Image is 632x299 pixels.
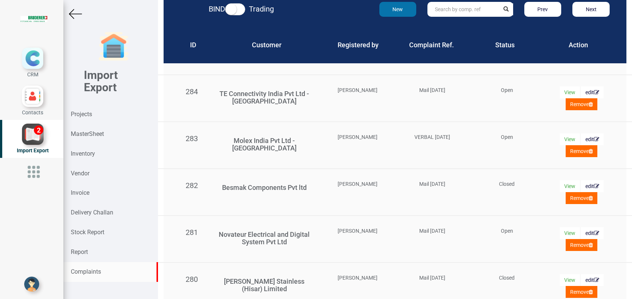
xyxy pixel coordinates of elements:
[524,2,562,17] button: Prev
[71,268,101,275] strong: Complaints
[214,90,315,105] h4: TE Connectivity India Pvt Ltd - [GEOGRAPHIC_DATA]
[566,145,597,157] button: Remove
[22,109,43,115] span: Contacts
[560,133,580,145] button: View
[566,98,597,110] button: Remove
[470,227,544,235] div: Open
[327,41,389,49] h4: Registered by
[249,4,274,13] strong: Trading
[71,130,104,137] strong: MasterSheet
[474,41,536,49] h4: Status
[560,274,580,286] button: View
[214,137,315,152] h4: Molex India Pvt Ltd - [GEOGRAPHIC_DATA]
[566,286,597,298] button: Remove
[566,192,597,204] button: Remove
[71,248,88,255] strong: Report
[395,274,470,281] div: Mail [DATE]
[401,41,463,49] h4: Complaint Ref.
[470,180,544,188] div: Closed
[560,86,580,98] button: View
[581,180,604,192] button: edit
[180,41,206,49] h4: ID
[320,227,395,235] div: [PERSON_NAME]
[581,133,604,145] button: edit
[581,86,604,98] button: edit
[470,133,544,141] div: Open
[395,133,470,141] div: VERBAL [DATE]
[186,134,198,143] span: 283
[560,227,580,239] button: View
[427,2,499,17] input: Search by comp. ref
[217,41,316,49] h4: Customer
[186,275,198,284] span: 280
[17,147,49,153] span: Import Export
[547,41,610,49] h4: Action
[186,181,198,190] span: 282
[320,274,395,281] div: [PERSON_NAME]
[99,32,129,61] img: garage-closed.png
[470,274,544,281] div: Closed
[84,69,118,94] b: Import Export
[71,170,89,177] strong: Vendor
[572,2,610,17] button: Next
[214,278,315,293] h4: [PERSON_NAME] Stainless (Hisar) Limited
[470,86,544,94] div: Open
[71,229,104,236] strong: Stock Report
[27,71,38,77] span: CRM
[214,231,315,246] h4: Novateur Electrical and Digital System Pvt Ltd
[581,227,604,239] button: edit
[560,180,580,192] button: View
[71,150,95,157] strong: Inventory
[186,228,198,237] span: 281
[214,184,315,191] h4: Besmak Components Pvt ltd
[71,209,113,216] strong: Delivery Challan
[395,180,470,188] div: Mail [DATE]
[395,86,470,94] div: Mail [DATE]
[320,86,395,94] div: [PERSON_NAME]
[186,87,198,96] span: 284
[320,180,395,188] div: [PERSON_NAME]
[320,133,395,141] div: [PERSON_NAME]
[71,111,92,118] strong: Projects
[209,4,225,13] strong: BIND
[71,189,89,196] strong: Invoice
[581,274,604,286] button: edit
[379,2,417,17] button: New
[34,125,43,135] div: 2
[566,239,597,251] button: Remove
[395,227,470,235] div: Mail [DATE]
